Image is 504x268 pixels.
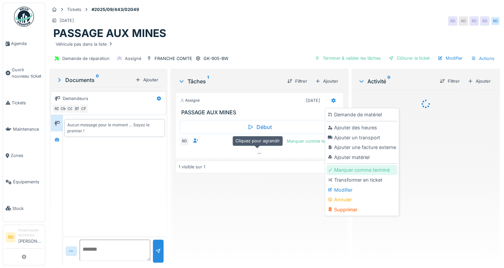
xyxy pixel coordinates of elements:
[207,77,209,85] sup: 1
[435,54,465,63] div: Modifier
[89,6,142,13] strong: #2025/09/443/02049
[326,133,397,143] div: Ajouter un transport
[204,55,229,62] div: GK-905-BW
[66,104,75,113] div: CG
[62,55,110,62] div: Demande de réparation
[326,185,397,195] div: Modifier
[180,120,339,134] div: Début
[67,122,162,134] div: Aucun message pour le moment … Soyez le premier !
[133,75,161,84] div: Ajouter
[52,104,62,113] div: RD
[6,232,16,242] li: RD
[491,16,500,26] div: RD
[59,104,68,113] div: CM
[72,104,82,113] div: BT
[125,55,141,62] div: Assigné
[181,109,340,116] h3: PASSAGE AUX MINES
[312,77,341,86] div: Ajouter
[326,175,397,185] div: Transformer en ticket
[79,104,88,113] div: CF
[326,110,397,120] div: Demande de matériel
[233,136,283,146] div: Cliquez pour agrandir
[326,123,397,133] div: Ajouter des heures
[284,77,310,86] div: Filtrer
[276,137,339,146] div: Marquer comme terminé
[386,54,432,63] div: Clôturer le ticket
[465,77,493,86] div: Ajouter
[459,16,468,26] div: RD
[326,152,397,162] div: Ajouter matériel
[155,55,192,62] div: FRANCHE COMTE
[63,95,88,102] div: Demandeurs
[180,98,200,103] div: Assigné
[56,41,113,47] div: Véhicule pas dans la liste
[437,77,462,86] div: Filtrer
[326,195,397,205] div: Annuler
[12,67,42,79] span: Ouvrir nouveau ticket
[312,54,383,63] div: Terminer & valider les tâches
[179,164,205,170] div: 1 visible sur 1
[12,205,42,212] span: Stock
[96,76,99,84] sup: 0
[480,16,489,26] div: RD
[306,97,320,104] div: [DATE]
[53,27,166,40] h1: PASSAGE AUX MINES
[14,7,34,27] img: Badge_color-CXgf-gQk.svg
[468,54,497,63] div: Actions
[67,6,81,13] div: Tickets
[11,40,42,47] span: Agenda
[326,205,397,215] div: Supprimer
[326,142,397,152] div: Ajouter une facture externe
[326,165,397,175] div: Marquer comme terminé
[387,77,390,85] sup: 0
[18,228,42,247] li: [PERSON_NAME]
[60,17,74,24] div: [DATE]
[469,16,479,26] div: RD
[13,179,42,185] span: Équipements
[180,137,189,146] div: RD
[13,126,42,132] span: Maintenance
[18,228,42,238] div: Responsable technicien
[358,77,434,85] div: Activité
[178,77,282,85] div: Tâches
[11,152,42,159] span: Zones
[448,16,457,26] div: RD
[56,76,133,84] div: Documents
[12,100,42,106] span: Tickets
